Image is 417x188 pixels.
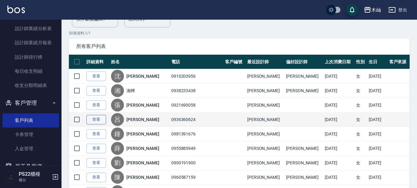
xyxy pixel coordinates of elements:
[371,6,381,14] div: 木屾
[2,113,59,127] a: 客戶列表
[7,6,25,13] img: Logo
[126,102,159,108] a: [PERSON_NAME]
[246,141,284,156] td: [PERSON_NAME]
[170,127,224,141] td: 0981391676
[224,55,245,69] th: 客戶編號
[355,69,367,84] td: 女
[367,141,388,156] td: [DATE]
[126,174,159,180] a: [PERSON_NAME]
[76,43,402,49] span: 所有客戶列表
[2,159,59,174] button: 員工及薪資
[323,69,355,84] td: [DATE]
[323,156,355,170] td: [DATE]
[367,112,388,127] td: [DATE]
[323,98,355,112] td: [DATE]
[284,170,323,185] td: [PERSON_NAME]
[323,112,355,127] td: [DATE]
[170,112,224,127] td: 0936360624
[170,156,224,170] td: 0900191900
[19,171,50,177] h5: PS22櫃檯
[5,171,17,183] img: Person
[170,98,224,112] td: 0921690058
[126,73,159,79] a: [PERSON_NAME]
[355,141,367,156] td: 女
[170,69,224,84] td: 0910203956
[367,156,388,170] td: [DATE]
[355,156,367,170] td: 女
[2,127,59,142] a: 卡券管理
[170,55,224,69] th: 電話
[170,141,224,156] td: 0955885949
[111,84,124,97] div: 湘
[284,55,323,69] th: 偏好設計師
[111,113,124,126] div: 呂
[19,177,50,183] p: 櫃台
[246,170,284,185] td: [PERSON_NAME]
[111,171,124,184] div: 陳
[2,142,59,156] a: 入金管理
[2,50,59,64] a: 設計師排行榜
[323,170,355,185] td: [DATE]
[86,173,106,182] a: 查看
[2,95,59,111] button: 客戶管理
[111,70,124,83] div: 沈
[323,127,355,141] td: [DATE]
[111,99,124,112] div: 張
[2,64,59,78] a: 每日收支明細
[355,112,367,127] td: 女
[86,86,106,96] a: 查看
[86,129,106,139] a: 查看
[367,170,388,185] td: [DATE]
[284,84,323,98] td: [PERSON_NAME]
[86,72,106,81] a: 查看
[86,100,106,110] a: 查看
[126,131,159,137] a: [PERSON_NAME]
[170,170,224,185] td: 0960587159
[111,156,124,169] div: 劉
[246,55,284,69] th: 最近設計師
[86,115,106,124] a: 查看
[361,4,383,16] button: 木屾
[126,145,159,151] a: [PERSON_NAME]
[386,4,410,16] button: 登出
[2,22,59,36] a: 設計師業績分析表
[367,84,388,98] td: [DATE]
[323,55,355,69] th: 上次消費日期
[367,127,388,141] td: [DATE]
[109,55,169,69] th: 姓名
[246,98,284,112] td: [PERSON_NAME]
[284,141,323,156] td: [PERSON_NAME]
[246,127,284,141] td: [PERSON_NAME]
[246,84,284,98] td: [PERSON_NAME]
[86,158,106,168] a: 查看
[246,69,284,84] td: [PERSON_NAME]
[86,144,106,153] a: 查看
[323,141,355,156] td: [DATE]
[355,127,367,141] td: 女
[246,112,284,127] td: [PERSON_NAME]
[388,55,410,69] th: 客戶來源
[284,69,323,84] td: [PERSON_NAME]
[355,170,367,185] td: 女
[367,98,388,112] td: [DATE]
[2,36,59,50] a: 設計師業績月報表
[69,30,410,36] p: 50 筆資料, 1 / 1
[284,156,323,170] td: [PERSON_NAME]
[367,55,388,69] th: 生日
[355,84,367,98] td: 女
[111,127,124,140] div: 鍾
[111,142,124,155] div: 薛
[126,160,159,166] a: [PERSON_NAME]
[355,98,367,112] td: 女
[2,78,59,92] a: 收支分類明細表
[323,84,355,98] td: [DATE]
[85,55,109,69] th: 詳細資料
[355,55,367,69] th: 性別
[126,88,135,94] a: 湘樺
[126,116,159,123] a: [PERSON_NAME]
[367,69,388,84] td: [DATE]
[246,156,284,170] td: [PERSON_NAME]
[170,84,224,98] td: 0938233438
[346,4,358,16] button: save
